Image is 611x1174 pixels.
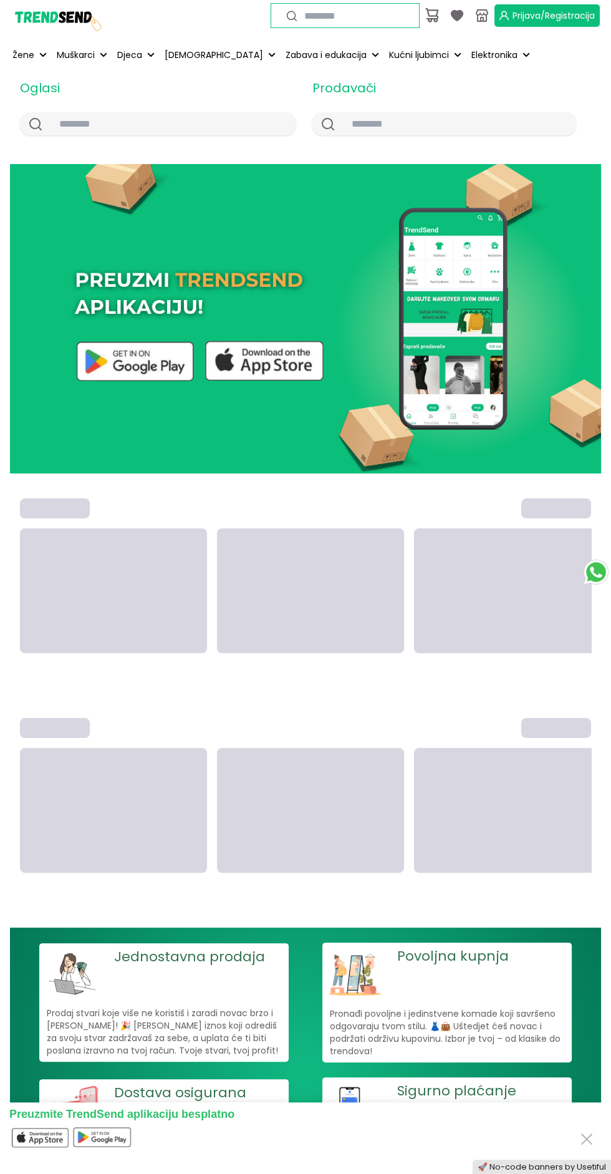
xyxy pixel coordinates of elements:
[162,41,278,69] button: [DEMOGRAPHIC_DATA]
[327,1082,383,1140] img: image
[114,1084,289,1102] p: Dostava osigurana
[389,49,449,62] p: Kućni ljubimci
[286,49,367,62] p: Zabava i edukacija
[512,9,595,22] span: Prijava/Registracija
[44,1084,100,1139] img: image
[471,49,517,62] p: Elektronika
[114,948,289,966] p: Jednostavna prodaja
[115,41,157,69] button: Djeca
[283,41,382,69] button: Zabava i edukacija
[397,1082,572,1100] p: Sigurno plaćanje
[117,49,142,62] p: Djeca
[20,79,296,97] h2: Oglasi
[327,948,383,1002] img: image
[494,4,600,27] button: Prijava/Registracija
[54,41,110,69] button: Muškarci
[10,164,601,473] img: image
[478,1162,606,1172] a: 🚀 No-code banners by Usetiful
[577,1127,597,1150] button: Close
[387,41,464,69] button: Kućni ljubimci
[44,1007,284,1057] p: Prodaj stvari koje više ne koristiš i zaradi novac brzo i [PERSON_NAME]! 🎉 [PERSON_NAME] iznos ko...
[397,948,572,965] p: Povoljna kupnja
[165,49,263,62] p: [DEMOGRAPHIC_DATA]
[327,1007,567,1057] p: Pronađi povoljne i jedinstvene komade koji savršeno odgovaraju tvom stilu. 👗👜 Uštedjet ćeš novac ...
[9,1108,234,1120] span: Preuzmite TrendSend aplikaciju besplatno
[44,948,100,1002] img: image
[469,41,532,69] button: Elektronika
[57,49,95,62] p: Muškarci
[12,49,34,62] p: Žene
[312,79,576,97] h2: Prodavači
[10,41,49,69] button: Žene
